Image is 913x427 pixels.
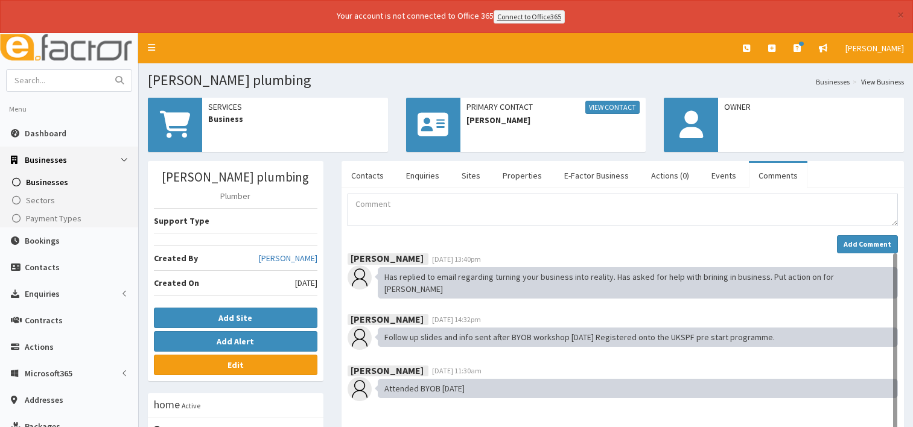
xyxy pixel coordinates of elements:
[227,359,244,370] b: Edit
[218,312,252,323] b: Add Site
[845,43,904,54] span: [PERSON_NAME]
[259,252,317,264] a: [PERSON_NAME]
[466,114,640,126] span: [PERSON_NAME]
[25,128,66,139] span: Dashboard
[26,195,55,206] span: Sectors
[154,277,199,288] b: Created On
[182,401,200,410] small: Active
[897,8,904,21] button: ×
[154,215,209,226] b: Support Type
[351,364,424,376] b: [PERSON_NAME]
[208,101,382,113] span: Services
[494,10,565,24] a: Connect to Office365
[25,154,67,165] span: Businesses
[154,355,317,375] a: Edit
[26,213,81,224] span: Payment Types
[351,312,424,324] b: [PERSON_NAME]
[217,336,254,347] b: Add Alert
[295,277,317,289] span: [DATE]
[816,77,850,87] a: Businesses
[154,190,317,202] p: Plumber
[378,267,898,299] div: Has replied to email regarding turning your business into reality. Has asked for help with brinin...
[3,191,138,209] a: Sectors
[432,315,481,324] span: [DATE] 14:32pm
[7,70,108,91] input: Search...
[348,194,898,226] textarea: Comment
[850,77,904,87] li: View Business
[452,163,490,188] a: Sites
[98,10,804,24] div: Your account is not connected to Office 365
[378,327,898,347] div: Follow up slides and info sent after BYOB workshop [DATE] Registered onto the UKSPF pre start pro...
[26,177,68,188] span: Businesses
[154,170,317,184] h3: [PERSON_NAME] plumbing
[724,101,898,113] span: Owner
[641,163,699,188] a: Actions (0)
[396,163,449,188] a: Enquiries
[432,255,481,264] span: [DATE] 13:40pm
[836,33,913,63] a: [PERSON_NAME]
[342,163,393,188] a: Contacts
[25,288,60,299] span: Enquiries
[432,366,482,375] span: [DATE] 11:30am
[25,235,60,246] span: Bookings
[154,399,180,410] h3: home
[3,173,138,191] a: Businesses
[702,163,746,188] a: Events
[25,394,63,405] span: Addresses
[555,163,638,188] a: E-Factor Business
[844,239,891,248] strong: Add Comment
[3,209,138,227] a: Payment Types
[25,368,72,379] span: Microsoft365
[154,331,317,352] button: Add Alert
[466,101,640,114] span: Primary Contact
[351,252,424,264] b: [PERSON_NAME]
[749,163,807,188] a: Comments
[25,315,63,326] span: Contracts
[837,235,898,253] button: Add Comment
[585,101,640,114] a: View Contact
[378,379,898,398] div: Attended BYOB [DATE]
[25,341,54,352] span: Actions
[154,253,198,264] b: Created By
[25,262,60,273] span: Contacts
[493,163,552,188] a: Properties
[208,113,382,125] span: Business
[148,72,904,88] h1: [PERSON_NAME] plumbing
